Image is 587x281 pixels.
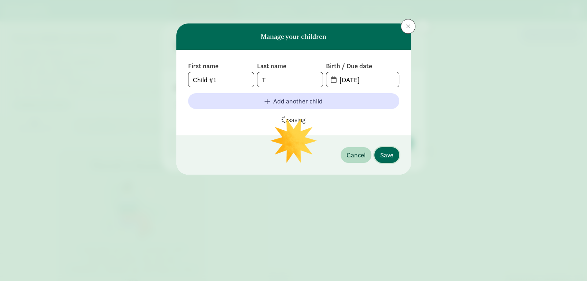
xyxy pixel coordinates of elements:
label: First name [188,62,254,70]
label: Birth / Due date [326,62,399,70]
span: Cancel [346,150,366,160]
button: Cancel [341,147,371,163]
button: Add another child [188,93,399,109]
button: Save [374,147,399,163]
label: Last name [257,62,323,70]
span: Save [380,150,393,160]
h6: Manage your children [261,33,326,40]
input: MM-DD-YYYY [335,72,399,87]
span: Add another child [273,96,323,106]
div: saving [282,115,305,124]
